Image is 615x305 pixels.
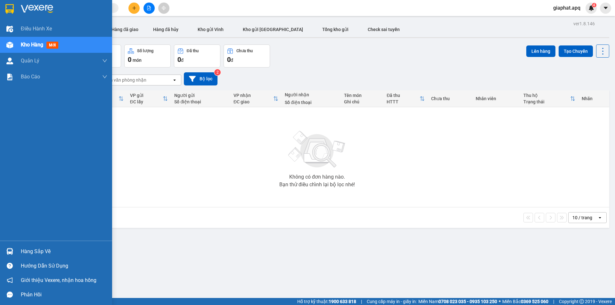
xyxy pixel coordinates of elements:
span: mới [46,42,58,49]
div: Hàng sắp về [21,247,107,256]
div: ĐC lấy [130,99,163,104]
button: plus [128,3,140,14]
button: Lên hàng [526,45,555,57]
button: Số lượng0món [124,44,171,68]
sup: 4 [592,3,596,7]
span: Giới thiệu Vexere, nhận hoa hồng [21,276,96,284]
span: | [361,298,362,305]
span: Miền Bắc [502,298,548,305]
img: warehouse-icon [6,42,13,48]
span: giaphat.apq [548,4,586,12]
span: món [133,58,142,63]
div: Số điện thoại [174,99,227,104]
div: Hướng dẫn sử dụng [21,261,107,271]
span: đ [181,58,184,63]
button: Đã thu0đ [174,44,220,68]
div: Tên món [344,93,380,98]
div: Phản hồi [21,290,107,300]
div: Nhãn [582,96,606,101]
button: file-add [143,3,155,14]
img: svg+xml;base64,PHN2ZyBjbGFzcz0ibGlzdC1wbHVnX19zdmciIHhtbG5zPSJodHRwOi8vd3d3LnczLm9yZy8yMDAwL3N2Zy... [285,127,349,172]
div: Đã thu [387,93,420,98]
span: Kho gửi [GEOGRAPHIC_DATA] [243,27,303,32]
span: 4 [593,3,595,7]
div: ĐC giao [234,99,273,104]
img: warehouse-icon [6,58,13,64]
span: 0 [177,56,181,63]
span: Check sai tuyến [368,27,400,32]
span: Kho hàng [21,42,43,48]
img: warehouse-icon [6,26,13,32]
div: VP nhận [234,93,273,98]
sup: 2 [214,69,221,76]
span: Điều hành xe [21,25,52,33]
button: Tạo Chuyến [559,45,593,57]
div: Người gửi [174,93,227,98]
span: 0 [128,56,131,63]
button: Chưa thu0đ [224,44,270,68]
img: warehouse-icon [6,248,13,255]
span: down [102,74,107,79]
div: Nhân viên [476,96,517,101]
img: icon-new-feature [588,5,594,11]
span: aim [161,6,166,10]
button: Hàng đã giao [106,22,143,37]
div: Chưa thu [431,96,469,101]
span: Kho gửi Vinh [198,27,224,32]
img: solution-icon [6,74,13,80]
div: Đã thu [187,49,199,53]
span: Quản Lý [21,57,39,65]
div: Chọn văn phòng nhận [102,77,146,83]
span: Hỗ trợ kỹ thuật: [297,298,356,305]
div: 10 / trang [572,214,592,221]
strong: 1900 633 818 [329,299,356,304]
span: notification [7,277,13,283]
span: caret-down [603,5,609,11]
div: HTTT [387,99,420,104]
div: Số điện thoại [285,100,338,105]
span: copyright [579,299,584,304]
th: Toggle SortBy [520,90,578,107]
span: 0 [227,56,231,63]
div: Thu hộ [523,93,570,98]
div: Bạn thử điều chỉnh lại bộ lọc nhé! [279,182,355,187]
div: Trạng thái [523,99,570,104]
th: Toggle SortBy [127,90,171,107]
span: question-circle [7,263,13,269]
span: message [7,292,13,298]
span: đ [231,58,233,63]
svg: open [172,77,177,83]
svg: open [597,215,603,220]
span: file-add [147,6,151,10]
div: Số lượng [137,49,153,53]
span: Miền Nam [418,298,497,305]
div: Không có đơn hàng nào. [289,174,345,180]
span: ⚪️ [499,300,501,303]
strong: 0369 525 060 [521,299,548,304]
span: Tổng kho gửi [322,27,348,32]
strong: 0708 023 035 - 0935 103 250 [439,299,497,304]
div: ver 1.8.146 [573,20,595,27]
button: aim [158,3,169,14]
span: down [102,58,107,63]
div: Người nhận [285,92,338,97]
img: logo-vxr [5,4,14,14]
span: Báo cáo [21,73,40,81]
span: | [553,298,554,305]
button: caret-down [600,3,611,14]
span: Cung cấp máy in - giấy in: [367,298,417,305]
div: Ghi chú [344,99,380,104]
div: VP gửi [130,93,163,98]
div: Chưa thu [236,49,253,53]
span: Hàng đã hủy [153,27,178,32]
button: Bộ lọc [184,72,217,85]
th: Toggle SortBy [230,90,282,107]
span: plus [132,6,136,10]
th: Toggle SortBy [383,90,428,107]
